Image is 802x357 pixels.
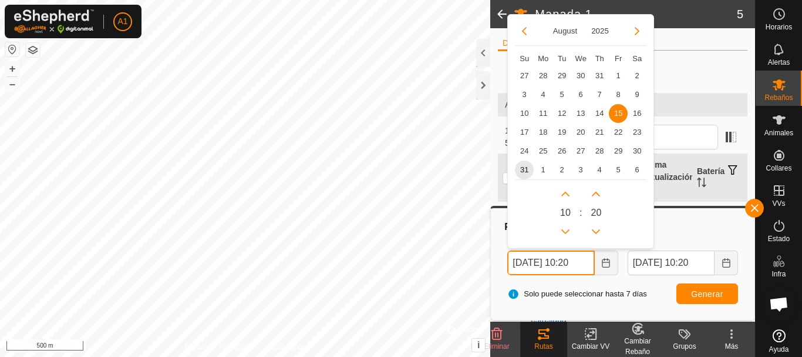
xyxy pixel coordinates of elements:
button: Capas del Mapa [26,43,40,57]
span: 5 [609,161,628,179]
td: 29 [609,142,628,161]
span: Infra [771,271,786,278]
span: : [579,206,582,220]
p-button: Previous Hour [556,222,575,241]
td: 15 [609,104,628,123]
span: Alertas [768,59,790,66]
td: 30 [571,66,590,85]
td: 10 [515,104,534,123]
span: Sa [632,54,642,63]
span: Horarios [766,24,792,31]
span: Eliminar [484,342,509,351]
td: 4 [534,85,552,104]
th: Batería [692,154,747,202]
span: 24 [515,142,534,161]
td: 28 [534,66,552,85]
span: Su [520,54,529,63]
td: 25 [534,142,552,161]
span: Estado [768,235,790,242]
td: 9 [628,85,646,104]
td: 7 [590,85,609,104]
span: 16 [628,104,646,123]
span: Mo [538,54,548,63]
a: Contáctenos [267,342,306,352]
span: 1 [534,161,552,179]
td: 2 [552,161,571,179]
td: 3 [515,85,534,104]
span: 1 [609,66,628,85]
td: 21 [590,123,609,142]
td: 13 [571,104,590,123]
td: 2 [628,66,646,85]
label: Hasta [628,239,738,251]
td: 28 [590,142,609,161]
span: Mapa de Calor [759,306,799,320]
span: Fr [615,54,622,63]
p-button: Previous Minute [587,222,605,241]
button: Choose Month [548,24,582,38]
td: 27 [515,66,534,85]
span: 14 [590,104,609,123]
td: 31 [515,161,534,179]
span: Animales en Este Rebaño [505,98,740,112]
span: 12 [552,104,571,123]
button: – [5,77,19,91]
span: 10 [560,206,571,220]
span: 19 [552,123,571,142]
td: 22 [609,123,628,142]
td: 27 [571,142,590,161]
button: Choose Date [595,251,618,275]
td: 20 [571,123,590,142]
span: VVs [772,200,785,207]
a: Chat abierto [761,286,797,322]
button: Choose Date [715,251,738,275]
div: Más [708,341,755,352]
td: 5 [552,85,571,104]
button: Next Month [628,22,646,41]
span: i [477,340,480,350]
div: Cambiar Rebaño [614,336,661,357]
button: Generar [676,283,738,304]
td: 17 [515,123,534,142]
span: 26 [552,142,571,161]
span: 31 [590,66,609,85]
span: We [575,54,587,63]
td: 29 [552,66,571,85]
td: 30 [628,142,646,161]
td: 6 [571,85,590,104]
td: 6 [628,161,646,179]
span: 23 [628,123,646,142]
td: 18 [534,123,552,142]
p-sorticon: Activar para ordenar [697,179,706,189]
p-button: Next Hour [556,185,575,203]
div: Cambiar VV [567,341,614,352]
td: - [692,201,747,226]
td: 8 [609,85,628,104]
a: Política de Privacidad [184,342,252,352]
span: Rebaños [764,94,793,101]
td: 4 [590,161,609,179]
li: DETALLES [498,37,549,51]
td: 3 [571,161,590,179]
span: Collares [766,165,791,172]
